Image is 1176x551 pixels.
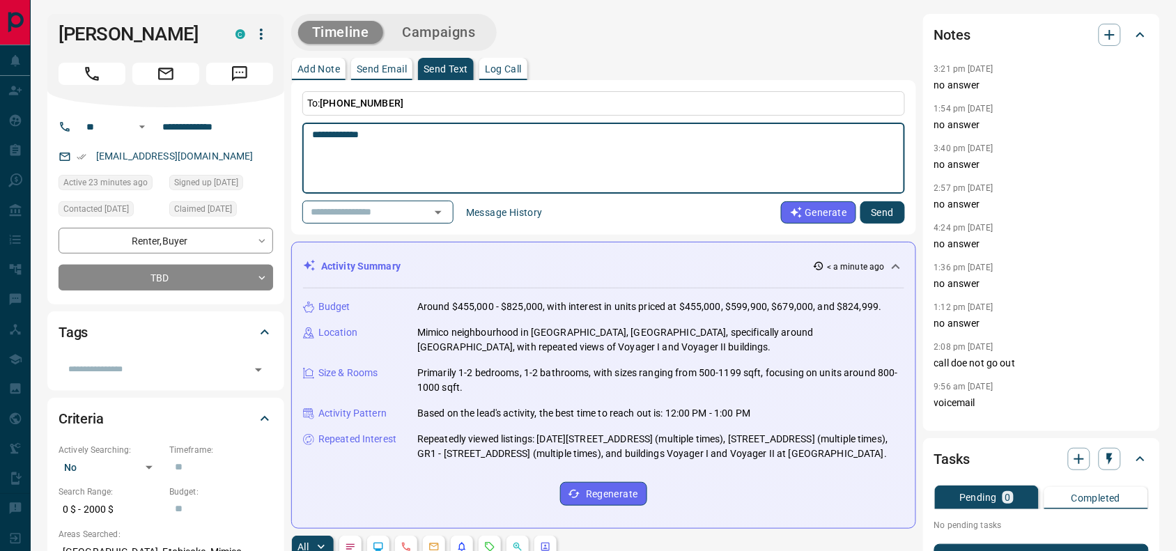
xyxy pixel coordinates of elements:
[934,78,1149,93] p: no answer
[249,360,268,380] button: Open
[59,201,162,221] div: Sun Oct 05 2025
[59,23,215,45] h1: [PERSON_NAME]
[417,325,904,355] p: Mimico neighbourhood in [GEOGRAPHIC_DATA], [GEOGRAPHIC_DATA], specifically around [GEOGRAPHIC_DAT...
[934,157,1149,172] p: no answer
[424,64,468,74] p: Send Text
[59,456,162,479] div: No
[132,63,199,85] span: Email
[934,24,970,46] h2: Notes
[417,432,904,461] p: Repeatedly viewed listings: [DATE][STREET_ADDRESS] (multiple times), [STREET_ADDRESS] (multiple t...
[934,277,1149,291] p: no answer
[59,402,273,435] div: Criteria
[318,300,350,314] p: Budget
[318,406,387,421] p: Activity Pattern
[934,442,1149,476] div: Tasks
[321,259,401,274] p: Activity Summary
[59,444,162,456] p: Actively Searching:
[59,63,125,85] span: Call
[206,63,273,85] span: Message
[63,176,148,189] span: Active 23 minutes ago
[934,197,1149,212] p: no answer
[934,183,993,193] p: 2:57 pm [DATE]
[96,150,254,162] a: [EMAIL_ADDRESS][DOMAIN_NAME]
[417,366,904,395] p: Primarily 1-2 bedrooms, 1-2 bathrooms, with sizes ranging from 500-1199 sqft, focusing on units a...
[318,366,378,380] p: Size & Rooms
[934,421,998,431] p: 12:08 pm [DATE]
[860,201,905,224] button: Send
[63,202,129,216] span: Contacted [DATE]
[934,316,1149,331] p: no answer
[781,201,856,224] button: Generate
[934,263,993,272] p: 1:36 pm [DATE]
[934,382,993,391] p: 9:56 am [DATE]
[934,515,1149,536] p: No pending tasks
[169,444,273,456] p: Timeframe:
[303,254,904,279] div: Activity Summary< a minute ago
[934,118,1149,132] p: no answer
[428,203,448,222] button: Open
[934,396,1149,410] p: voicemail
[235,29,245,39] div: condos.ca
[174,202,232,216] span: Claimed [DATE]
[827,261,885,273] p: < a minute ago
[318,325,357,340] p: Location
[59,498,162,521] p: 0 $ - 2000 $
[77,152,86,162] svg: Email Verified
[934,18,1149,52] div: Notes
[174,176,238,189] span: Signed up [DATE]
[389,21,490,44] button: Campaigns
[1071,493,1121,503] p: Completed
[169,201,273,221] div: Sun Sep 14 2025
[417,300,882,314] p: Around $455,000 - $825,000, with interest in units priced at $455,000, $599,900, $679,000, and $8...
[169,175,273,194] div: Sun Feb 07 2021
[357,64,407,74] p: Send Email
[417,406,750,421] p: Based on the lead's activity, the best time to reach out is: 12:00 PM - 1:00 PM
[134,118,150,135] button: Open
[297,64,340,74] p: Add Note
[59,316,273,349] div: Tags
[934,143,993,153] p: 3:40 pm [DATE]
[934,356,1149,371] p: call doe not go out
[560,482,647,506] button: Regenerate
[169,486,273,498] p: Budget:
[1005,492,1011,502] p: 0
[959,492,997,502] p: Pending
[59,321,88,343] h2: Tags
[458,201,551,224] button: Message History
[59,265,273,290] div: TBD
[934,237,1149,251] p: no answer
[318,432,396,447] p: Repeated Interest
[298,21,383,44] button: Timeline
[59,486,162,498] p: Search Range:
[934,64,993,74] p: 3:21 pm [DATE]
[934,448,970,470] h2: Tasks
[934,302,993,312] p: 1:12 pm [DATE]
[59,408,104,430] h2: Criteria
[934,342,993,352] p: 2:08 pm [DATE]
[485,64,522,74] p: Log Call
[302,91,905,116] p: To:
[320,98,403,109] span: [PHONE_NUMBER]
[59,528,273,541] p: Areas Searched:
[59,175,162,194] div: Wed Oct 15 2025
[934,223,993,233] p: 4:24 pm [DATE]
[59,228,273,254] div: Renter , Buyer
[934,104,993,114] p: 1:54 pm [DATE]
